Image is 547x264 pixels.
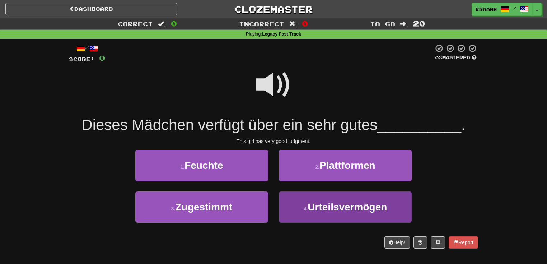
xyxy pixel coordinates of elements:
span: 20 [413,19,425,28]
span: : [400,21,408,27]
span: Score: [69,56,95,62]
span: Correct [118,20,153,27]
button: 4.Urteilsvermögen [279,191,412,223]
a: Kraane / [472,3,533,16]
span: __________ [377,116,461,133]
button: 1.Feuchte [135,150,268,181]
span: : [158,21,166,27]
span: To go [370,20,395,27]
span: 0 [99,54,105,62]
div: This girl has very good judgment. [69,138,478,145]
a: Dashboard [5,3,177,15]
span: Plattformen [319,160,375,171]
small: 3 . [171,206,176,212]
button: Round history (alt+y) [413,236,427,249]
div: / [69,44,105,53]
span: Incorrect [239,20,284,27]
strong: Legacy Fast Track [262,32,301,37]
span: Dieses Mädchen verfügt über ein sehr gutes [81,116,377,133]
button: Help! [384,236,410,249]
span: Feuchte [184,160,223,171]
small: 4 . [304,206,308,212]
span: 0 [302,19,308,28]
div: Mastered [434,55,478,61]
small: 2 . [315,164,319,170]
a: Clozemaster [188,3,359,15]
span: 0 % [435,55,442,60]
span: / [513,6,516,11]
span: 0 [171,19,177,28]
span: : [289,21,297,27]
span: Kraane [476,6,497,13]
small: 1 . [180,164,184,170]
span: Zugestimmt [176,202,233,213]
span: Urteilsvermögen [308,202,387,213]
span: . [461,116,466,133]
button: Report [449,236,478,249]
button: 3.Zugestimmt [135,191,268,223]
button: 2.Plattformen [279,150,412,181]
